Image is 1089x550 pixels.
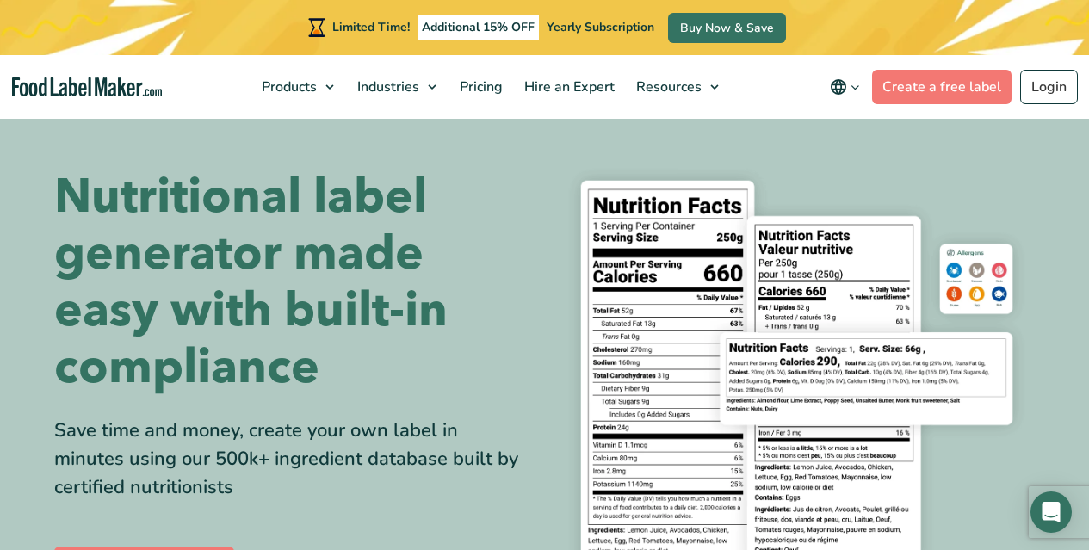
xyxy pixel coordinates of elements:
a: Buy Now & Save [668,13,786,43]
a: Create a free label [872,70,1012,104]
a: Login [1020,70,1078,104]
span: Resources [631,77,703,96]
span: Yearly Subscription [547,19,654,35]
span: Products [257,77,319,96]
span: Hire an Expert [519,77,616,96]
a: Products [251,55,343,119]
span: Additional 15% OFF [418,15,539,40]
div: Open Intercom Messenger [1030,491,1072,533]
div: Save time and money, create your own label in minutes using our 500k+ ingredient database built b... [54,417,532,502]
h1: Nutritional label generator made easy with built-in compliance [54,169,532,396]
span: Industries [352,77,421,96]
a: Hire an Expert [514,55,622,119]
a: Industries [347,55,445,119]
span: Pricing [455,77,504,96]
span: Limited Time! [332,19,410,35]
a: Resources [626,55,727,119]
a: Pricing [449,55,510,119]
